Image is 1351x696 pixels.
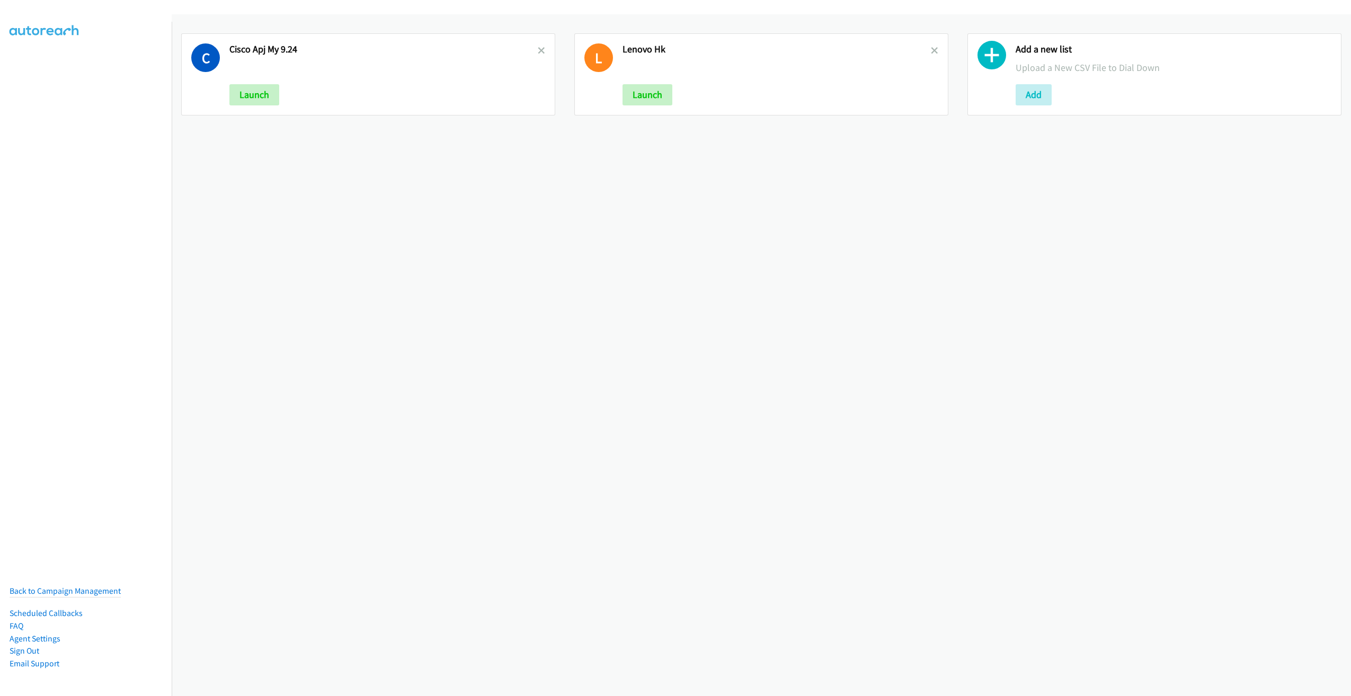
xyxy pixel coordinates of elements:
[10,621,23,631] a: FAQ
[584,43,613,72] h1: L
[229,84,279,105] button: Launch
[229,43,538,56] h2: Cisco Apj My 9.24
[10,586,121,596] a: Back to Campaign Management
[623,43,931,56] h2: Lenovo Hk
[10,658,59,668] a: Email Support
[623,84,672,105] button: Launch
[10,646,39,656] a: Sign Out
[191,43,220,72] h1: C
[1016,84,1052,105] button: Add
[10,633,60,644] a: Agent Settings
[10,608,83,618] a: Scheduled Callbacks
[1016,43,1331,56] h2: Add a new list
[1016,60,1331,75] p: Upload a New CSV File to Dial Down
